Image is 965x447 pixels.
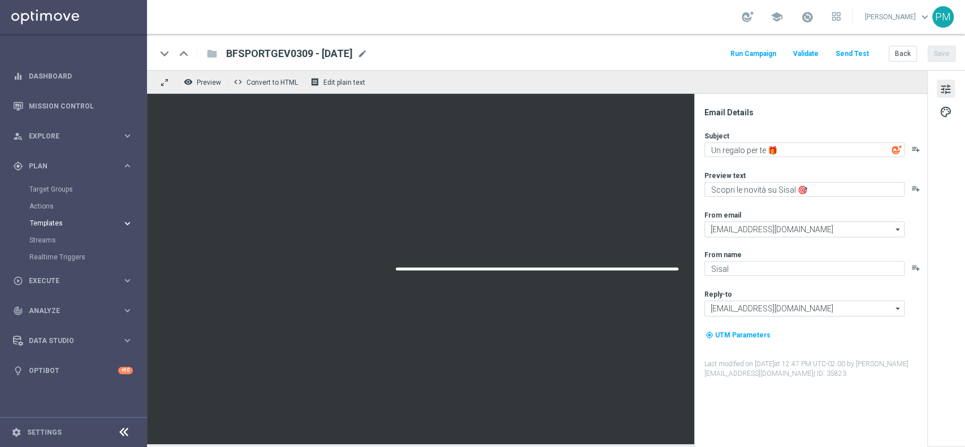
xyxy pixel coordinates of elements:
[911,184,920,193] button: playlist_add
[181,75,226,89] button: remove_red_eye Preview
[704,211,741,220] label: From email
[13,161,23,171] i: gps_fixed
[13,61,133,91] div: Dashboard
[889,46,917,62] button: Back
[704,222,905,237] input: Select
[893,301,904,316] i: arrow_drop_down
[13,276,23,286] i: play_circle_outline
[704,329,772,341] button: my_location UTM Parameters
[892,145,902,155] img: optiGenie.svg
[13,306,122,316] div: Analyze
[29,337,122,344] span: Data Studio
[919,11,931,23] span: keyboard_arrow_down
[704,250,742,259] label: From name
[11,427,21,437] i: settings
[864,8,932,25] a: [PERSON_NAME]keyboard_arrow_down
[310,77,319,86] i: receipt
[13,71,23,81] i: equalizer
[13,276,122,286] div: Execute
[29,232,146,249] div: Streams
[12,72,133,81] button: equalizer Dashboard
[13,355,133,385] div: Optibot
[13,366,23,376] i: lightbulb
[813,370,846,377] span: | ID: 35823
[29,133,122,140] span: Explore
[29,236,118,245] a: Streams
[29,219,133,228] button: Templates keyboard_arrow_right
[29,215,146,232] div: Templates
[12,336,133,345] button: Data Studio keyboard_arrow_right
[12,306,133,315] button: track_changes Analyze keyboard_arrow_right
[13,161,122,171] div: Plan
[937,80,955,98] button: tune
[793,50,819,58] span: Validate
[932,6,954,28] div: PM
[122,335,133,346] i: keyboard_arrow_right
[122,218,133,229] i: keyboard_arrow_right
[928,46,955,62] button: Save
[30,220,111,227] span: Templates
[704,301,905,316] input: Select
[704,359,926,379] label: Last modified on [DATE] at 12:47 PM UTC-02:00 by [PERSON_NAME][EMAIL_ADDRESS][DOMAIN_NAME]
[122,160,133,171] i: keyboard_arrow_right
[118,367,133,374] div: +10
[29,198,146,215] div: Actions
[29,355,118,385] a: Optibot
[323,79,365,86] span: Edit plain text
[771,11,783,23] span: school
[12,276,133,285] button: play_circle_outline Execute keyboard_arrow_right
[12,102,133,111] button: Mission Control
[231,75,303,89] button: code Convert to HTML
[13,131,23,141] i: person_search
[911,145,920,154] button: playlist_add
[911,263,920,272] button: playlist_add
[704,171,746,180] label: Preview text
[834,46,871,62] button: Send Test
[27,429,62,436] a: Settings
[12,366,133,375] button: lightbulb Optibot +10
[791,46,820,62] button: Validate
[29,185,118,194] a: Target Groups
[357,49,367,59] span: mode_edit
[715,331,771,339] span: UTM Parameters
[29,307,122,314] span: Analyze
[704,290,732,299] label: Reply-to
[197,79,221,86] span: Preview
[29,163,122,170] span: Plan
[184,77,193,86] i: remove_red_eye
[12,162,133,171] button: gps_fixed Plan keyboard_arrow_right
[729,46,778,62] button: Run Campaign
[29,61,133,91] a: Dashboard
[29,202,118,211] a: Actions
[308,75,370,89] button: receipt Edit plain text
[12,132,133,141] button: person_search Explore keyboard_arrow_right
[13,306,23,316] i: track_changes
[940,105,952,119] span: palette
[893,222,904,237] i: arrow_drop_down
[13,91,133,121] div: Mission Control
[13,131,122,141] div: Explore
[704,107,926,118] div: Email Details
[226,47,353,60] span: BFSPORTGEV0309 - 2025-09-03
[706,331,713,339] i: my_location
[246,79,298,86] span: Convert to HTML
[29,277,122,284] span: Execute
[233,77,243,86] span: code
[29,253,118,262] a: Realtime Triggers
[122,131,133,141] i: keyboard_arrow_right
[29,91,133,121] a: Mission Control
[704,132,729,141] label: Subject
[122,275,133,286] i: keyboard_arrow_right
[13,336,122,346] div: Data Studio
[29,249,146,266] div: Realtime Triggers
[937,102,955,120] button: palette
[940,82,952,97] span: tune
